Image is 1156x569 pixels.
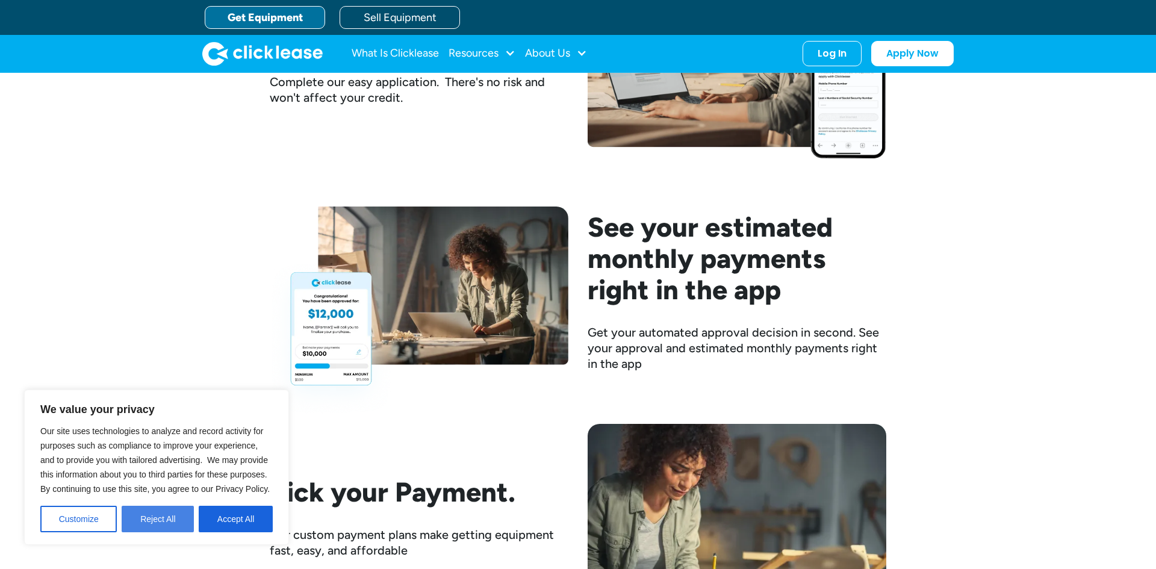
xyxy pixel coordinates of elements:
[818,48,847,60] div: Log In
[588,211,886,305] h2: See your estimated monthly payments right in the app
[270,207,568,415] img: woodworker looking at her laptop
[270,527,568,558] div: Our custom payment plans make getting equipment fast, easy, and affordable
[588,325,886,372] div: Get your automated approval decision in second. See your approval and estimated monthly payments ...
[24,390,289,545] div: We value your privacy
[40,402,273,417] p: We value your privacy
[270,74,568,105] div: Complete our easy application. There's no risk and won't affect your credit.
[199,506,273,532] button: Accept All
[40,506,117,532] button: Customize
[40,426,270,494] span: Our site uses technologies to analyze and record activity for purposes such as compliance to impr...
[352,42,439,66] a: What Is Clicklease
[205,6,325,29] a: Get Equipment
[270,476,568,508] h2: Pick your Payment.
[202,42,323,66] a: home
[340,6,460,29] a: Sell Equipment
[122,506,194,532] button: Reject All
[871,41,954,66] a: Apply Now
[449,42,515,66] div: Resources
[525,42,587,66] div: About Us
[202,42,323,66] img: Clicklease logo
